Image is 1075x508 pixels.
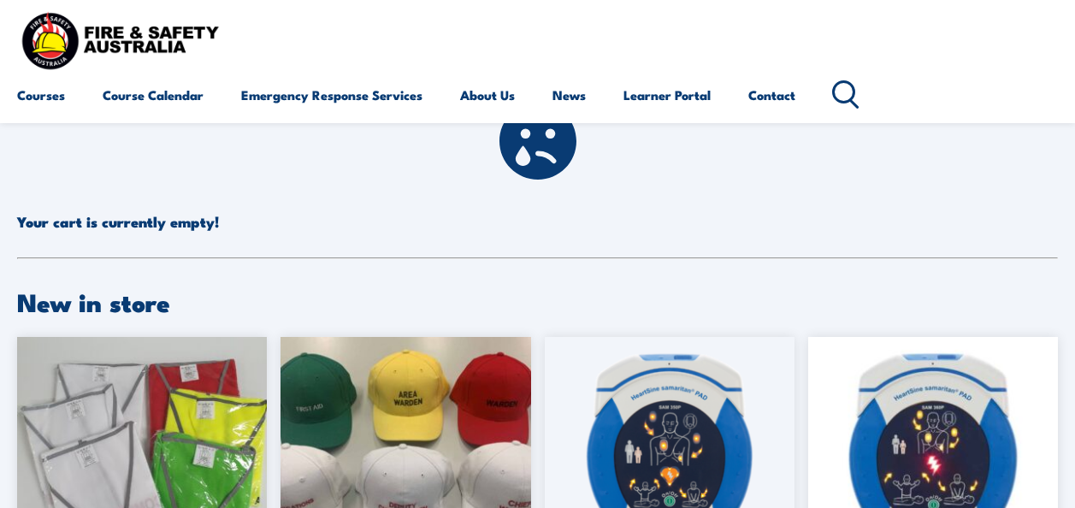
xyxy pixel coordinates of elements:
[241,74,422,115] a: Emergency Response Services
[17,290,1058,312] h2: New in store
[552,74,586,115] a: News
[748,74,795,115] a: Contact
[17,74,65,115] a: Courses
[17,103,1058,233] h2: Your cart is currently empty!
[460,74,515,115] a: About Us
[623,74,711,115] a: Learner Portal
[103,74,204,115] a: Course Calendar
